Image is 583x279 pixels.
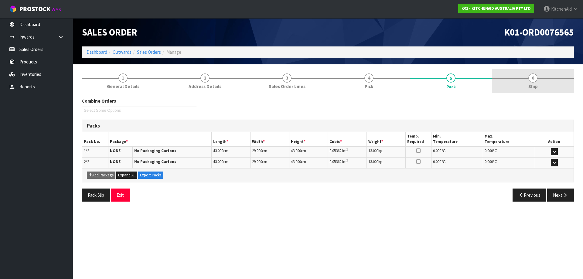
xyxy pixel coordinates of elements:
span: 2 [200,73,210,83]
span: 0.053621 [329,148,343,153]
td: kg [367,157,406,168]
strong: K01 - KITCHENAID AUSTRALIA PTY LTD [462,6,531,11]
span: 13.000 [368,159,378,164]
td: cm [289,157,328,168]
span: 6 [528,73,537,83]
th: Max. Temperature [483,132,535,146]
span: 5 [446,73,455,83]
td: cm [212,146,251,157]
small: WMS [52,7,61,12]
td: ℃ [431,146,483,157]
td: ℃ [483,157,535,168]
a: Outwards [113,49,131,55]
span: Ship [528,83,538,90]
span: General Details [107,83,139,90]
span: 0.053621 [329,159,343,164]
th: Package [108,132,212,146]
td: cm [250,146,289,157]
label: Combine Orders [82,98,116,104]
span: K01-ORD0076565 [504,26,574,38]
th: Min. Temperature [431,132,483,146]
span: 43.000 [213,148,223,153]
th: Height [289,132,328,146]
strong: No Packaging Cartons [134,159,176,164]
span: 29.000 [252,148,262,153]
sup: 3 [346,158,348,162]
span: 0.000 [433,148,441,153]
span: Sales Order Lines [269,83,305,90]
span: 1/2 [84,148,89,153]
td: ℃ [483,146,535,157]
button: Exit [111,189,130,202]
span: 0.000 [485,148,493,153]
span: Sales Order [82,26,137,38]
a: Dashboard [87,49,107,55]
span: ProStock [19,5,50,13]
span: 0.000 [433,159,441,164]
td: cm [250,157,289,168]
th: Action [535,132,574,146]
span: 43.000 [213,159,223,164]
th: Length [212,132,251,146]
span: 43.000 [291,148,301,153]
a: Sales Orders [137,49,161,55]
th: Pack No. [82,132,108,146]
th: Width [250,132,289,146]
span: 0.000 [485,159,493,164]
button: Add Package [87,172,115,179]
td: cm [289,146,328,157]
span: 13.000 [368,148,378,153]
span: 1 [118,73,128,83]
span: Expand All [118,172,135,178]
td: kg [367,146,406,157]
th: Temp. Required [405,132,431,146]
td: ℃ [431,157,483,168]
span: Pack [446,83,456,90]
td: m [328,146,367,157]
strong: NONE [110,159,121,164]
img: cube-alt.png [9,5,17,13]
button: Pack Slip [82,189,110,202]
span: 29.000 [252,159,262,164]
button: Export Packs [138,172,163,179]
td: m [328,157,367,168]
th: Weight [367,132,406,146]
button: Next [547,189,574,202]
span: 4 [364,73,373,83]
button: Previous [513,189,547,202]
sup: 3 [346,148,348,151]
span: Manage [166,49,181,55]
strong: NONE [110,148,121,153]
span: Address Details [189,83,221,90]
strong: No Packaging Cartons [134,148,176,153]
td: cm [212,157,251,168]
span: Pick [365,83,373,90]
span: 2/2 [84,159,89,164]
span: KitchenAid [551,6,572,12]
h3: Packs [87,123,569,129]
span: 3 [282,73,291,83]
span: Pack [82,93,574,206]
span: 43.000 [291,159,301,164]
th: Cubic [328,132,367,146]
button: Expand All [116,172,137,179]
